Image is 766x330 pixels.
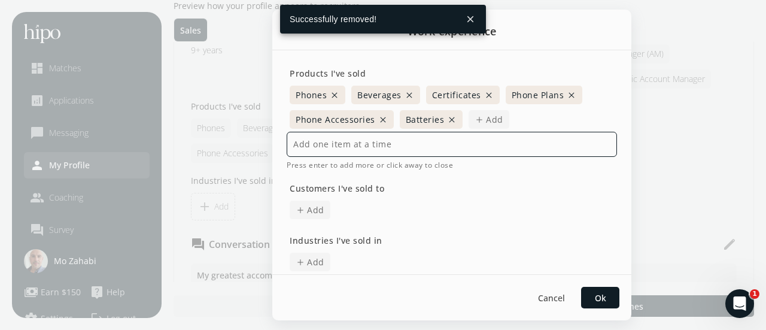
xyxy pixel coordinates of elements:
[307,256,324,268] span: Add
[532,287,570,308] button: Cancel
[486,113,503,126] span: Add
[290,234,617,247] h1: Industries I've sold in
[750,289,759,299] span: 1
[287,161,617,170] span: Press enter to add more or click away to close
[475,115,484,125] span: add
[280,5,460,34] div: Successfully removed!
[506,86,583,104] span: Phone Plans
[296,205,305,215] span: add
[290,86,345,104] span: Phones
[447,115,457,125] button: close
[287,132,617,157] input: Add one item at a time
[725,289,754,318] iframe: Intercom live chat
[290,182,617,195] h1: Customers I've sold to
[405,90,414,100] button: close
[378,115,388,125] button: close
[484,90,494,100] button: close
[567,90,576,100] button: close
[595,292,606,304] span: Ok
[460,8,481,30] button: close
[290,110,394,129] span: Phone Accessories
[307,204,324,216] span: Add
[296,258,305,267] span: add
[538,292,565,304] span: Cancel
[330,90,339,100] button: close
[351,86,420,104] span: Beverages
[272,10,631,50] h2: Work experience
[426,86,500,104] span: Certificates
[400,110,463,129] span: Batteries
[581,287,619,308] button: Ok
[290,67,617,80] h1: Products I've sold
